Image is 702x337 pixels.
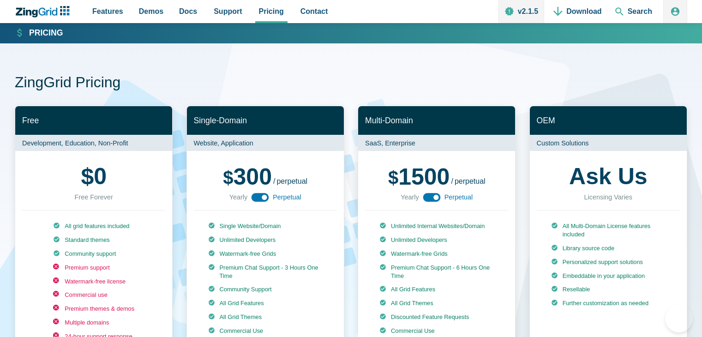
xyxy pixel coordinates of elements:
li: Unlimited Internal Websites/Domain [379,222,494,230]
li: Embeddable in your application [551,272,666,280]
span: Perpetual [444,192,473,203]
li: All grid features included [53,222,134,230]
a: Pricing [16,28,63,39]
li: Commercial Use [379,327,494,335]
p: Custom Solutions [530,135,687,151]
li: Premium themes & demos [53,305,134,313]
p: Development, Education, Non-Profit [15,135,172,151]
li: All Grid Features [208,299,323,307]
li: Library source code [551,244,666,253]
li: Community support [53,250,134,258]
div: Licensing Varies [584,192,633,203]
span: Support [214,5,242,18]
iframe: Help Scout Beacon - Open [665,305,693,332]
h2: Single-Domain [187,106,344,135]
p: Website, Application [187,135,344,151]
span: Contact [300,5,328,18]
li: Unlimited Developers [208,236,323,244]
li: Premium Chat Support - 3 Hours One Time [208,264,323,280]
li: All Grid Themes [208,313,323,321]
li: Multiple domains [53,319,134,327]
span: 300 [223,164,272,190]
li: Discounted Feature Requests [379,313,494,321]
li: Watermark-free Grids [379,250,494,258]
span: Perpetual [273,192,301,203]
strong: 0 [81,165,107,188]
span: $ [81,165,94,188]
span: / [451,178,453,185]
li: Resellable [551,285,666,294]
li: Single Website/Domain [208,222,323,230]
li: Commercial use [53,291,134,299]
h2: Free [15,106,172,135]
li: Watermark-free Grids [208,250,323,258]
span: 1500 [388,164,450,190]
span: perpetual [455,177,486,185]
span: perpetual [276,177,307,185]
strong: Pricing [29,29,63,37]
a: ZingChart Logo. Click to return to the homepage [15,6,74,18]
span: Yearly [229,192,247,203]
span: Features [92,5,123,18]
h1: ZingGrid Pricing [15,73,687,94]
li: All Multi-Domain License features included [551,222,666,239]
li: Further customization as needed [551,299,666,307]
li: Watermark-free license [53,277,134,286]
span: / [273,178,275,185]
li: Personalized support solutions [551,258,666,266]
li: All Grid Themes [379,299,494,307]
span: Pricing [259,5,284,18]
li: All Grid Features [379,285,494,294]
li: Premium Chat Support - 6 Hours One Time [379,264,494,280]
strong: Ask Us [569,165,648,188]
span: Docs [179,5,197,18]
li: Standard themes [53,236,134,244]
span: Yearly [401,192,419,203]
div: Free Forever [75,192,113,203]
p: SaaS, Enterprise [358,135,515,151]
li: Commercial Use [208,327,323,335]
li: Community Support [208,285,323,294]
li: Premium support [53,264,134,272]
span: Demos [139,5,163,18]
li: Unlimited Developers [379,236,494,244]
h2: OEM [530,106,687,135]
h2: Multi-Domain [358,106,515,135]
